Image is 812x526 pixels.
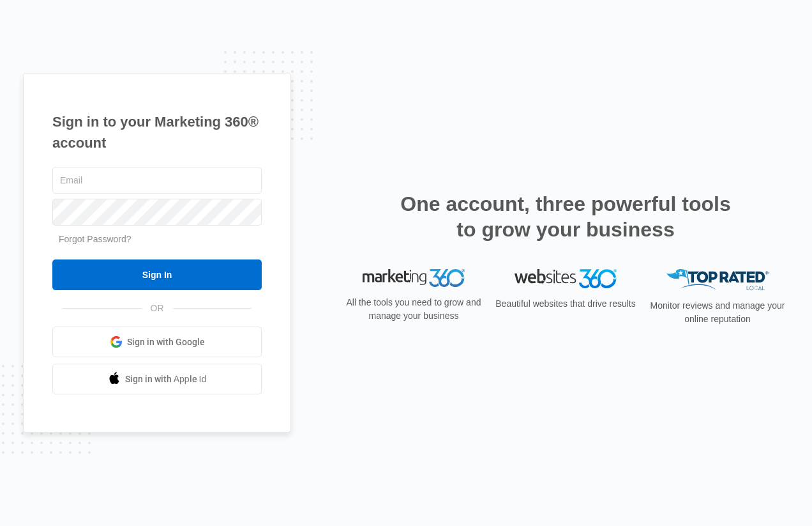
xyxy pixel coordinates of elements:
img: Marketing 360 [363,269,465,287]
a: Sign in with Google [52,327,262,357]
input: Sign In [52,259,262,290]
p: Monitor reviews and manage your online reputation [646,299,789,326]
img: Top Rated Local [666,269,769,290]
span: OR [142,302,173,315]
span: Sign in with Apple Id [125,373,207,386]
a: Forgot Password? [59,234,132,244]
span: Sign in with Google [127,336,205,349]
h1: Sign in to your Marketing 360® account [52,111,262,153]
img: Websites 360 [515,269,617,288]
p: All the tools you need to grow and manage your business [342,296,485,323]
h2: One account, three powerful tools to grow your business [396,191,735,242]
input: Email [52,167,262,194]
p: Beautiful websites that drive results [494,297,637,311]
a: Sign in with Apple Id [52,364,262,394]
